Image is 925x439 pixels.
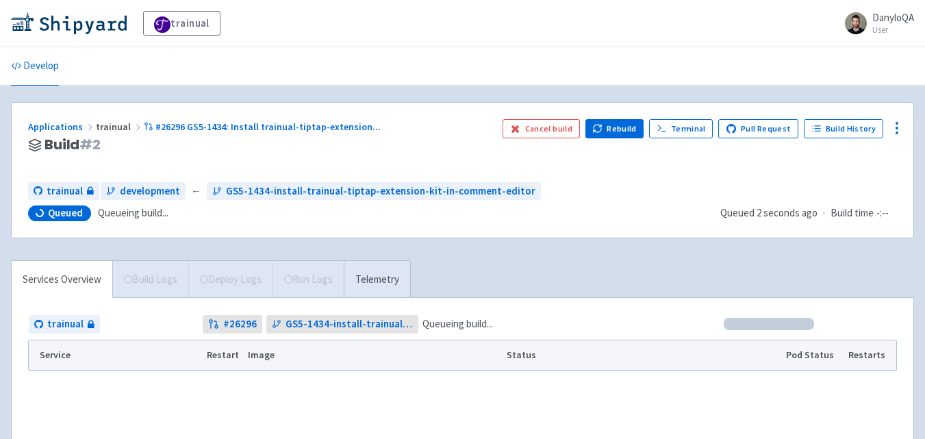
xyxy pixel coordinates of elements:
span: Queueing build... [98,205,168,221]
span: Build time [831,205,874,221]
th: Service [29,340,202,371]
a: Services Overview [12,261,112,299]
span: Queueing build... [422,316,493,332]
a: #26296 [203,315,262,334]
th: Status [503,340,782,371]
span: Queued [48,206,83,220]
span: Queued [720,206,818,219]
button: Cancel build [503,119,580,138]
th: Image [243,340,503,371]
span: trainual [47,316,84,332]
th: Pod Status [782,340,844,371]
span: ← [191,184,201,199]
span: #26296 GS5-1434: Install trainual-tiptap-extension ... [155,121,381,133]
span: -:-- [876,205,889,221]
a: Terminal [649,119,713,138]
span: development [120,184,180,199]
span: trainual [96,121,144,133]
span: GS5-1434-install-trainual-tiptap-extension-kit-in-comment-editor [286,316,413,332]
small: User [872,25,914,34]
a: Build History [804,119,883,138]
th: Restart [202,340,243,371]
a: Develop [11,47,59,86]
time: 2 seconds ago [757,206,818,219]
a: GS5-1434-install-trainual-tiptap-extension-kit-in-comment-editor [266,315,418,334]
span: Build [45,137,101,153]
div: · [720,205,897,221]
span: # 2 [79,135,101,154]
strong: # 26296 [223,316,257,332]
button: Rebuild [585,119,644,138]
th: Restarts [844,340,896,371]
img: Shipyard logo [11,12,127,34]
a: development [101,182,186,201]
a: trainual [143,11,220,36]
a: GS5-1434-install-trainual-tiptap-extension-kit-in-comment-editor [207,182,541,201]
a: Pull Request [718,119,798,138]
span: GS5-1434-install-trainual-tiptap-extension-kit-in-comment-editor [226,184,535,199]
a: trainual [28,182,99,201]
a: Applications [28,121,96,133]
a: #26296 GS5-1434: Install trainual-tiptap-extension... [144,121,383,133]
a: DanyloQA User [837,12,914,34]
span: trainual [47,184,83,199]
a: Telemetry [344,261,410,299]
a: trainual [29,315,100,334]
span: DanyloQA [872,11,914,24]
